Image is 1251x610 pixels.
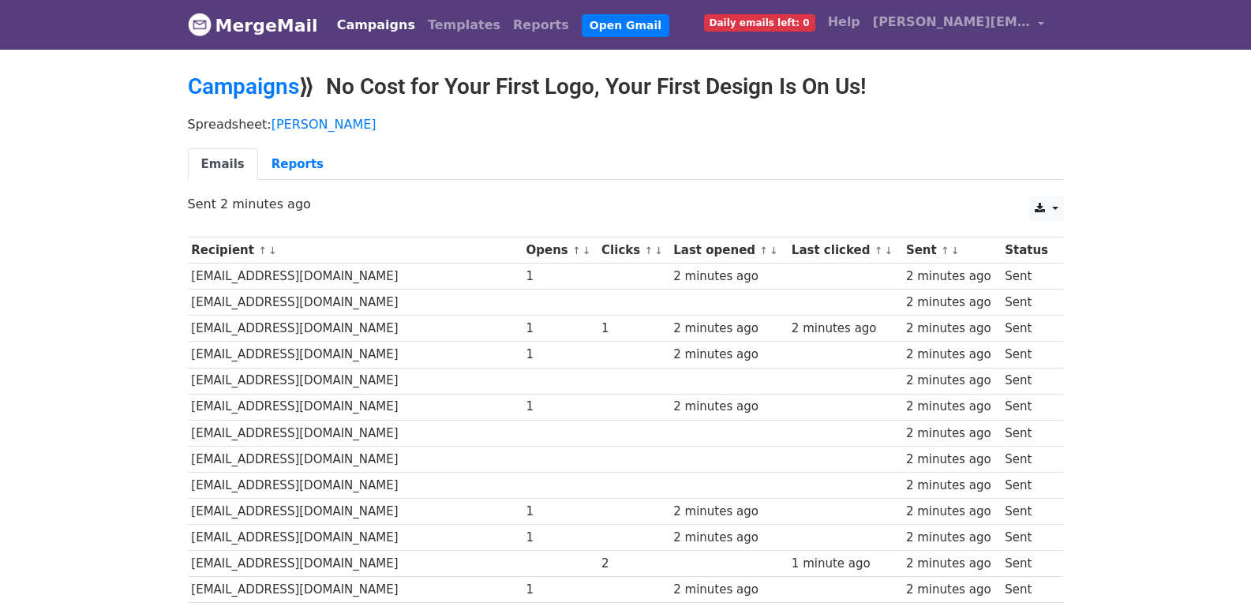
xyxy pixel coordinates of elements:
div: 1 [526,268,594,286]
div: 2 minutes ago [673,398,784,416]
div: 2 minutes ago [906,529,998,547]
a: ↓ [654,245,663,256]
h2: ⟫ No Cost for Your First Logo, Your First Design Is On Us! [188,73,1064,100]
div: 2 [601,555,666,573]
a: Campaigns [188,73,299,99]
div: 1 [526,581,594,599]
a: Reports [507,9,575,41]
div: 2 minutes ago [906,346,998,364]
a: Reports [258,148,337,181]
div: 2 minutes ago [673,268,784,286]
div: 2 minutes ago [906,503,998,521]
div: 2 minutes ago [673,529,784,547]
a: ↓ [951,245,960,256]
div: 2 minutes ago [673,503,784,521]
div: 1 [526,398,594,416]
td: [EMAIL_ADDRESS][DOMAIN_NAME] [188,577,522,603]
a: ↑ [572,245,581,256]
div: 2 minutes ago [906,398,998,416]
a: ↓ [770,245,778,256]
p: Sent 2 minutes ago [188,196,1064,212]
th: Recipient [188,238,522,264]
a: Campaigns [331,9,421,41]
a: ↓ [582,245,591,256]
td: [EMAIL_ADDRESS][DOMAIN_NAME] [188,472,522,498]
div: 1 minute ago [792,555,898,573]
td: [EMAIL_ADDRESS][DOMAIN_NAME] [188,264,522,290]
div: 2 minutes ago [906,372,998,390]
a: Help [822,6,867,38]
div: 2 minutes ago [906,555,998,573]
div: 2 minutes ago [673,320,784,338]
div: 2 minutes ago [673,581,784,599]
div: 2 minutes ago [906,268,998,286]
div: 2 minutes ago [906,425,998,443]
th: Last clicked [788,238,902,264]
div: 2 minutes ago [906,451,998,469]
td: [EMAIL_ADDRESS][DOMAIN_NAME] [188,290,522,316]
span: [PERSON_NAME][EMAIL_ADDRESS][DOMAIN_NAME] [873,13,1031,32]
div: 1 [526,529,594,547]
div: 1 [601,320,666,338]
td: Sent [1001,316,1055,342]
td: Sent [1001,446,1055,472]
div: 2 minutes ago [792,320,898,338]
td: Sent [1001,525,1055,551]
p: Spreadsheet: [188,116,1064,133]
a: ↑ [258,245,267,256]
a: [PERSON_NAME] [272,117,376,132]
td: Sent [1001,499,1055,525]
th: Clicks [597,238,669,264]
td: [EMAIL_ADDRESS][DOMAIN_NAME] [188,316,522,342]
a: ↓ [884,245,893,256]
a: MergeMail [188,9,318,42]
td: [EMAIL_ADDRESS][DOMAIN_NAME] [188,342,522,368]
td: Sent [1001,368,1055,394]
a: ↑ [644,245,653,256]
td: Sent [1001,394,1055,420]
th: Status [1001,238,1055,264]
a: Templates [421,9,507,41]
div: 2 minutes ago [906,294,998,312]
a: Emails [188,148,258,181]
a: ↓ [268,245,277,256]
td: [EMAIL_ADDRESS][DOMAIN_NAME] [188,446,522,472]
a: Open Gmail [582,14,669,37]
div: 2 minutes ago [906,477,998,495]
a: ↑ [875,245,883,256]
td: Sent [1001,472,1055,498]
div: 2 minutes ago [906,581,998,599]
td: Sent [1001,551,1055,577]
td: Sent [1001,264,1055,290]
td: [EMAIL_ADDRESS][DOMAIN_NAME] [188,420,522,446]
td: Sent [1001,420,1055,446]
td: Sent [1001,342,1055,368]
td: Sent [1001,290,1055,316]
th: Sent [902,238,1001,264]
td: [EMAIL_ADDRESS][DOMAIN_NAME] [188,368,522,394]
div: 2 minutes ago [673,346,784,364]
a: ↑ [941,245,949,256]
div: 1 [526,503,594,521]
a: Daily emails left: 0 [698,6,822,38]
div: 1 [526,346,594,364]
td: [EMAIL_ADDRESS][DOMAIN_NAME] [188,394,522,420]
img: MergeMail logo [188,13,212,36]
td: [EMAIL_ADDRESS][DOMAIN_NAME] [188,499,522,525]
td: Sent [1001,577,1055,603]
th: Last opened [669,238,788,264]
div: 1 [526,320,594,338]
a: [PERSON_NAME][EMAIL_ADDRESS][DOMAIN_NAME] [867,6,1051,43]
td: [EMAIL_ADDRESS][DOMAIN_NAME] [188,525,522,551]
div: 2 minutes ago [906,320,998,338]
th: Opens [522,238,598,264]
a: ↑ [759,245,768,256]
td: [EMAIL_ADDRESS][DOMAIN_NAME] [188,551,522,577]
span: Daily emails left: 0 [704,14,815,32]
